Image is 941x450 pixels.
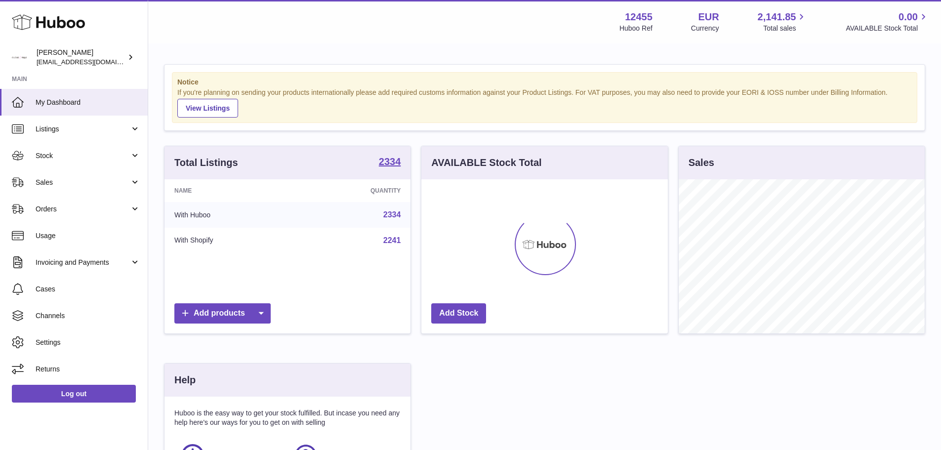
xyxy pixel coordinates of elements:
[691,24,719,33] div: Currency
[619,24,653,33] div: Huboo Ref
[36,311,140,321] span: Channels
[383,236,401,245] a: 2241
[36,338,140,347] span: Settings
[164,179,297,202] th: Name
[174,373,196,387] h3: Help
[36,98,140,107] span: My Dashboard
[379,157,401,166] strong: 2334
[12,50,27,65] img: internalAdmin-12455@internal.huboo.com
[383,210,401,219] a: 2334
[758,10,796,24] span: 2,141.85
[297,179,411,202] th: Quantity
[379,157,401,168] a: 2334
[36,258,130,267] span: Invoicing and Payments
[12,385,136,403] a: Log out
[36,231,140,241] span: Usage
[758,10,808,33] a: 2,141.85 Total sales
[174,303,271,324] a: Add products
[36,285,140,294] span: Cases
[164,202,297,228] td: With Huboo
[846,24,929,33] span: AVAILABLE Stock Total
[177,99,238,118] a: View Listings
[431,303,486,324] a: Add Stock
[689,156,714,169] h3: Sales
[174,409,401,427] p: Huboo is the easy way to get your stock fulfilled. But incase you need any help here's our ways f...
[698,10,719,24] strong: EUR
[174,156,238,169] h3: Total Listings
[177,78,912,87] strong: Notice
[164,228,297,253] td: With Shopify
[431,156,541,169] h3: AVAILABLE Stock Total
[846,10,929,33] a: 0.00 AVAILABLE Stock Total
[36,151,130,161] span: Stock
[36,205,130,214] span: Orders
[177,88,912,118] div: If you're planning on sending your products internationally please add required customs informati...
[36,178,130,187] span: Sales
[763,24,807,33] span: Total sales
[37,48,125,67] div: [PERSON_NAME]
[36,124,130,134] span: Listings
[899,10,918,24] span: 0.00
[37,58,145,66] span: [EMAIL_ADDRESS][DOMAIN_NAME]
[625,10,653,24] strong: 12455
[36,365,140,374] span: Returns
